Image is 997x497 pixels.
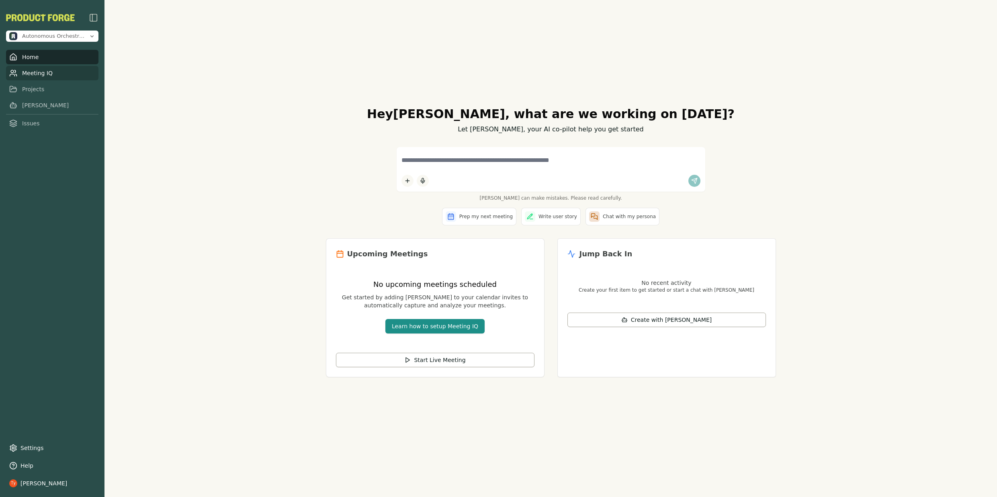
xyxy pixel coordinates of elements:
[6,441,98,455] a: Settings
[567,313,766,327] button: Create with [PERSON_NAME]
[6,31,98,42] button: Open organization switcher
[9,479,17,487] img: profile
[336,353,534,367] button: Start Live Meeting
[9,32,17,40] img: Autonomous Orchestration
[89,13,98,22] img: sidebar
[567,287,766,293] p: Create your first item to get started or start a chat with [PERSON_NAME]
[326,125,776,134] p: Let [PERSON_NAME], your AI co-pilot help you get started
[6,458,98,473] button: Help
[6,476,98,491] button: [PERSON_NAME]
[6,82,98,96] a: Projects
[385,319,485,333] button: Learn how to setup Meeting IQ
[336,279,534,290] h3: No upcoming meetings scheduled
[521,208,581,225] button: Write user story
[22,33,86,40] span: Autonomous Orchestration
[567,279,766,287] p: No recent activity
[631,316,712,324] span: Create with [PERSON_NAME]
[417,175,429,187] button: Start dictation
[336,293,534,309] p: Get started by adding [PERSON_NAME] to your calendar invites to automatically capture and analyze...
[603,213,656,220] span: Chat with my persona
[688,175,700,187] button: Send message
[6,14,75,21] button: PF-Logo
[347,248,428,260] h2: Upcoming Meetings
[414,356,465,364] span: Start Live Meeting
[6,98,98,112] a: [PERSON_NAME]
[6,66,98,80] a: Meeting IQ
[401,175,414,187] button: Add content to chat
[6,14,75,21] img: Product Forge
[6,116,98,131] a: Issues
[579,248,633,260] h2: Jump Back In
[586,208,659,225] button: Chat with my persona
[459,213,513,220] span: Prep my next meeting
[397,195,705,201] span: [PERSON_NAME] can make mistakes. Please read carefully.
[538,213,577,220] span: Write user story
[6,50,98,64] a: Home
[326,107,776,121] h1: Hey [PERSON_NAME] , what are we working on [DATE]?
[442,208,516,225] button: Prep my next meeting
